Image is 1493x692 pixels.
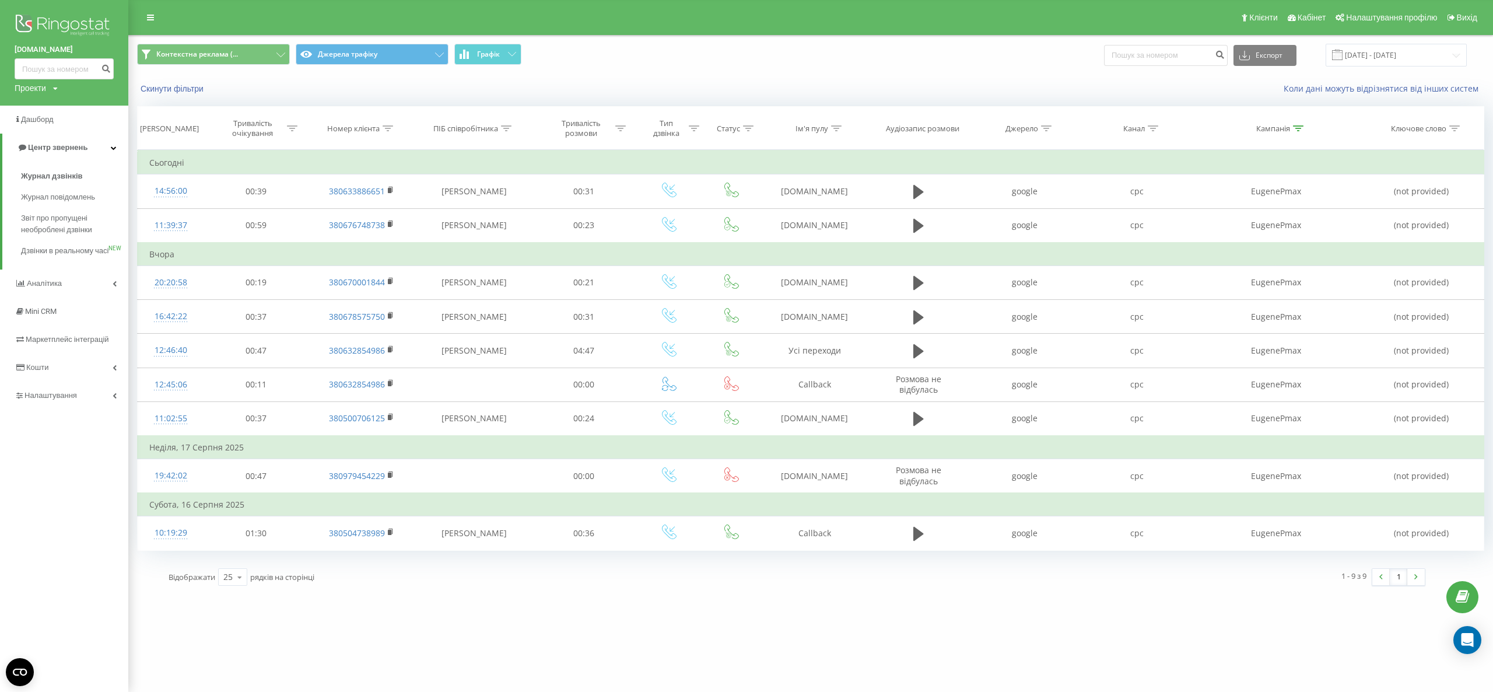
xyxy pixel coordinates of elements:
a: 380678575750 [329,311,385,322]
td: EugenePmax [1193,459,1359,494]
td: EugenePmax [1193,265,1359,299]
button: Експорт [1233,45,1296,66]
td: google [969,459,1081,494]
span: Кошти [26,363,48,372]
span: Кабінет [1298,13,1326,22]
td: Callback [760,368,868,401]
td: EugenePmax [1193,516,1359,550]
td: (not provided) [1359,300,1484,334]
span: Журнал дзвінків [21,170,83,182]
td: Неділя, 17 Серпня 2025 [138,436,1484,459]
div: Кампанія [1256,124,1290,134]
span: Дашборд [21,115,54,124]
td: 00:23 [532,208,636,243]
td: [DOMAIN_NAME] [760,208,868,243]
span: Аналiтика [27,279,62,288]
td: 00:11 [204,368,308,401]
span: Відображати [169,572,215,582]
td: Субота, 16 Серпня 2025 [138,493,1484,516]
td: 00:36 [532,516,636,550]
a: 1 [1390,569,1407,585]
td: 00:24 [532,401,636,436]
span: Звіт про пропущені необроблені дзвінки [21,212,122,236]
input: Пошук за номером [15,58,114,79]
td: 00:47 [204,334,308,368]
td: [PERSON_NAME] [416,208,532,243]
td: (not provided) [1359,516,1484,550]
td: (not provided) [1359,265,1484,299]
button: Контекстна реклама (... [137,44,290,65]
div: Open Intercom Messenger [1453,626,1481,654]
span: Налаштування профілю [1346,13,1437,22]
td: cpc [1081,516,1193,550]
img: Ringostat logo [15,12,114,41]
a: Коли дані можуть відрізнятися вiд інших систем [1284,83,1484,94]
div: Аудіозапис розмови [886,124,959,134]
td: 00:37 [204,300,308,334]
div: 19:42:02 [149,464,192,487]
td: [PERSON_NAME] [416,334,532,368]
td: 04:47 [532,334,636,368]
td: cpc [1081,265,1193,299]
td: cpc [1081,459,1193,494]
a: 380632854986 [329,345,385,356]
td: [DOMAIN_NAME] [760,265,868,299]
span: Mini CRM [25,307,57,316]
td: [DOMAIN_NAME] [760,174,868,208]
span: Контекстна реклама (... [156,50,238,59]
span: Дзвінки в реальному часі [21,245,108,257]
button: Open CMP widget [6,658,34,686]
td: [PERSON_NAME] [416,265,532,299]
a: Журнал повідомлень [21,187,128,208]
span: рядків на сторінці [250,572,314,582]
td: 00:31 [532,300,636,334]
td: [PERSON_NAME] [416,401,532,436]
a: 380670001844 [329,277,385,288]
td: [DOMAIN_NAME] [760,300,868,334]
div: 25 [223,571,233,583]
td: cpc [1081,368,1193,401]
td: google [969,368,1081,401]
td: (not provided) [1359,368,1484,401]
div: Проекти [15,82,46,94]
span: Центр звернень [28,143,87,152]
td: (not provided) [1359,208,1484,243]
td: google [969,334,1081,368]
span: Вихід [1457,13,1477,22]
div: Ім'я пулу [795,124,828,134]
span: Маркетплейс інтеграцій [26,335,109,344]
td: google [969,208,1081,243]
td: (not provided) [1359,334,1484,368]
a: Дзвінки в реальному часіNEW [21,240,128,261]
a: 380632854986 [329,379,385,390]
td: cpc [1081,401,1193,436]
td: google [969,300,1081,334]
span: Графік [477,50,500,58]
div: Тривалість очікування [222,118,284,138]
div: 12:45:06 [149,373,192,396]
div: Джерело [1005,124,1038,134]
a: 380633886651 [329,186,385,197]
a: 380504738989 [329,527,385,539]
div: Тип дзвінка [646,118,686,138]
td: EugenePmax [1193,174,1359,208]
td: (not provided) [1359,174,1484,208]
span: Клієнти [1249,13,1278,22]
td: google [969,174,1081,208]
td: Усі переходи [760,334,868,368]
td: (not provided) [1359,459,1484,494]
a: Журнал дзвінків [21,166,128,187]
td: [PERSON_NAME] [416,516,532,550]
td: 00:39 [204,174,308,208]
div: Канал [1123,124,1145,134]
a: [DOMAIN_NAME] [15,44,114,55]
a: 380979454229 [329,470,385,481]
td: 00:00 [532,368,636,401]
td: 00:59 [204,208,308,243]
div: 11:39:37 [149,214,192,237]
a: Центр звернень [2,134,128,162]
td: cpc [1081,174,1193,208]
td: EugenePmax [1193,334,1359,368]
td: 00:21 [532,265,636,299]
td: EugenePmax [1193,368,1359,401]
